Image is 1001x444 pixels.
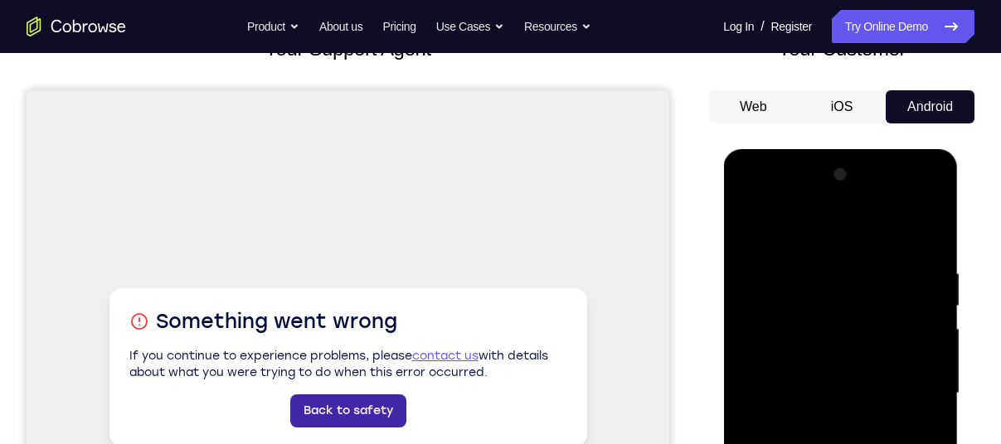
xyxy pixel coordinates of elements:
[436,17,490,36] font: Use Cases
[129,218,371,244] font: Something went wrong
[382,10,415,43] a: Pricing
[524,10,591,43] button: Resources
[832,10,974,43] a: Try Online Demo
[319,10,362,43] a: About us
[760,17,764,36] span: /
[386,258,452,273] a: contact us
[845,17,928,36] font: Try Online Demo
[247,10,299,43] button: Product
[247,17,285,36] font: Product
[709,90,798,123] button: Web
[524,17,577,36] font: Resources
[723,10,754,43] a: Log In
[264,304,380,337] a: Back to safety
[771,10,812,43] a: Register
[27,17,126,36] a: Go to the home page
[436,10,504,43] button: Use Cases
[103,258,541,291] p: If you continue to experience problems, please with details about what you were trying to do when...
[886,90,974,123] button: Android
[798,90,887,123] button: iOS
